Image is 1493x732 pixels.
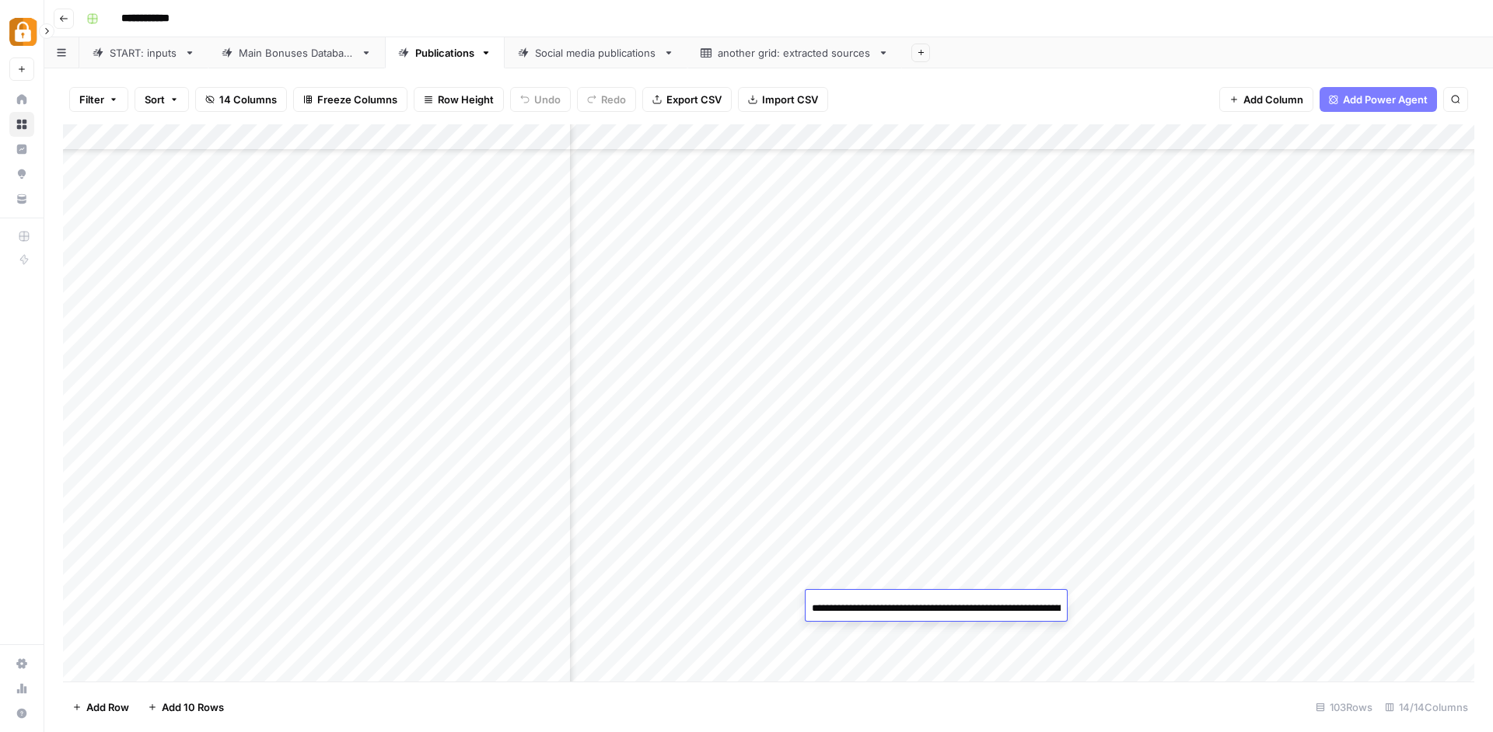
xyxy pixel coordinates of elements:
div: Publications [415,45,474,61]
span: 14 Columns [219,92,277,107]
a: Settings [9,651,34,676]
span: Export CSV [666,92,722,107]
span: Row Height [438,92,494,107]
a: Opportunities [9,162,34,186]
div: another grid: extracted sources [718,45,872,61]
a: Usage [9,676,34,701]
button: Import CSV [738,87,828,112]
a: another grid: extracted sources [687,37,902,68]
a: Insights [9,137,34,162]
button: Add Power Agent [1320,87,1437,112]
div: START: inputs [110,45,178,61]
a: Publications [385,37,505,68]
span: Add 10 Rows [162,699,224,715]
div: 103 Rows [1309,695,1379,720]
span: Add Row [86,699,129,715]
a: Home [9,87,34,112]
button: Undo [510,87,571,112]
button: Workspace: Adzz [9,12,34,51]
span: Filter [79,92,104,107]
button: Help + Support [9,701,34,726]
button: Sort [135,87,189,112]
span: Sort [145,92,165,107]
button: Add 10 Rows [138,695,233,720]
span: Freeze Columns [317,92,397,107]
span: Add Column [1243,92,1303,107]
button: Redo [577,87,636,112]
span: Undo [534,92,561,107]
button: Add Row [63,695,138,720]
span: Import CSV [762,92,818,107]
a: Social media publications [505,37,687,68]
div: 14/14 Columns [1379,695,1474,720]
div: Social media publications [535,45,657,61]
button: Row Height [414,87,504,112]
button: Export CSV [642,87,732,112]
a: Browse [9,112,34,137]
button: Filter [69,87,128,112]
img: Adzz Logo [9,18,37,46]
span: Redo [601,92,626,107]
button: 14 Columns [195,87,287,112]
button: Add Column [1219,87,1313,112]
div: Main Bonuses Database [239,45,355,61]
a: Main Bonuses Database [208,37,385,68]
a: Your Data [9,186,34,211]
span: Add Power Agent [1343,92,1428,107]
a: START: inputs [79,37,208,68]
button: Freeze Columns [293,87,407,112]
